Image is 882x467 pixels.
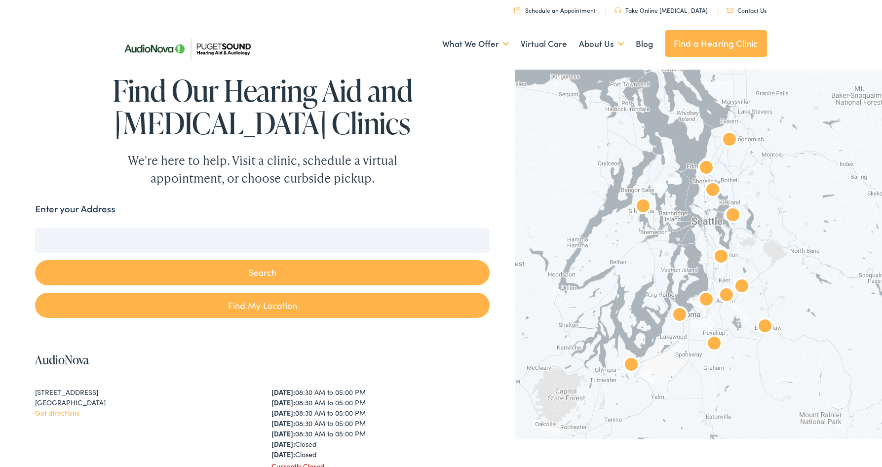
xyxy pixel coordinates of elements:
a: About Us [579,26,624,62]
div: AudioNova [631,195,655,219]
strong: [DATE]: [271,408,295,418]
a: Virtual Care [521,26,567,62]
a: Blog [636,26,653,62]
div: 08:30 AM to 05:00 PM 08:30 AM to 05:00 PM 08:30 AM to 05:00 PM 08:30 AM to 05:00 PM 08:30 AM to 0... [271,387,490,460]
a: Find My Location [35,293,490,318]
strong: [DATE]: [271,397,295,407]
strong: [DATE]: [271,428,295,438]
div: AudioNova [721,204,745,228]
label: Enter your Address [35,202,115,216]
div: [STREET_ADDRESS] [35,387,253,397]
a: Schedule an Appointment [514,6,596,14]
div: AudioNova [709,246,733,270]
strong: [DATE]: [271,418,295,428]
div: AudioNova [730,275,754,299]
img: utility icon [727,8,733,13]
button: Search [35,260,490,285]
div: We're here to help. Visit a clinic, schedule a virtual appointment, or choose curbside pickup. [105,152,421,187]
div: AudioNova [753,315,777,339]
strong: [DATE]: [271,439,295,449]
img: utility icon [614,7,621,13]
div: AudioNova [701,179,725,203]
a: AudioNova [35,351,89,368]
a: Find a Hearing Clinic [665,30,767,57]
div: Puget Sound Hearing Aid &#038; Audiology by AudioNova [718,129,741,153]
a: Get directions [35,408,79,418]
div: AudioNova [668,304,691,328]
div: AudioNova [694,157,718,181]
input: Enter your address or zip code [35,228,490,253]
a: Take Online [MEDICAL_DATA] [614,6,708,14]
strong: [DATE]: [271,387,295,397]
div: AudioNova [694,289,718,312]
strong: [DATE]: [271,449,295,459]
div: AudioNova [715,284,738,308]
h1: Find Our Hearing Aid and [MEDICAL_DATA] Clinics [35,74,490,139]
a: What We Offer [442,26,509,62]
div: AudioNova [619,354,643,378]
div: AudioNova [702,333,726,356]
a: Contact Us [727,6,767,14]
div: [GEOGRAPHIC_DATA] [35,397,253,408]
img: utility icon [514,7,520,13]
